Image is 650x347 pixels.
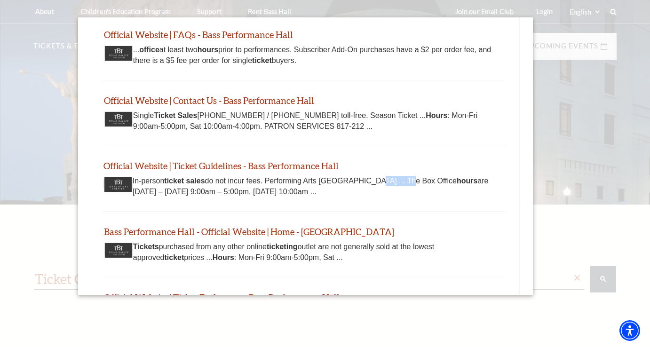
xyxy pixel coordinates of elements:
b: ticket [164,253,184,261]
b: ticket sales [164,177,205,185]
div: In-person do not incur fees. Performing Arts [GEOGRAPHIC_DATA] ... The Box Office are [DATE] – [D... [107,176,500,197]
div: purchased from any other online outlet are not generally sold at the lowest approved prices ... :... [108,242,499,263]
a: Official Website | FAQs - Bass Performance Hall - open in a new tab [104,29,293,40]
b: Hours [426,111,447,119]
a: Thumbnail image - open in a new tab [103,180,133,189]
div: Accessibility Menu [619,320,640,341]
a: Official Website | Ticket Exchanges - Bass Performance Hall - open in a new tab [104,292,340,303]
b: ticketing [267,243,298,251]
a: Official Website | Contact Us - Bass Performance Hall - open in a new tab [104,95,314,106]
b: hours [198,46,218,54]
b: ticket [252,56,272,64]
img: Thumbnail image [104,177,132,192]
div: Single [PHONE_NUMBER] / [PHONE_NUMBER] toll-free. Season Ticket ... : Mon-Fri 9:00am-5:00pm, Sat ... [108,110,499,132]
b: Ticket Sales [154,111,197,119]
b: Tickets [133,243,159,251]
a: Thumbnail image - open in a new tab [104,114,133,123]
img: Thumbnail image [104,243,133,258]
img: Thumbnail image [104,46,133,61]
a: Thumbnail image - open in a new tab [104,245,133,254]
a: Official Website | Ticket Guidelines - Bass Performance Hall - open in a new tab [103,160,339,171]
b: Hours [213,253,234,261]
a: Bass Performance Hall - Official Website | Home - Fort Worth - open in a new tab [104,226,394,237]
img: Thumbnail image [104,111,133,127]
b: office [139,46,159,54]
a: Thumbnail image - open in a new tab [104,48,133,57]
b: hours [457,177,477,185]
div: ... at least two prior to performances. Subscriber Add-On purchases have a $2 per order fee, and ... [108,45,499,66]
